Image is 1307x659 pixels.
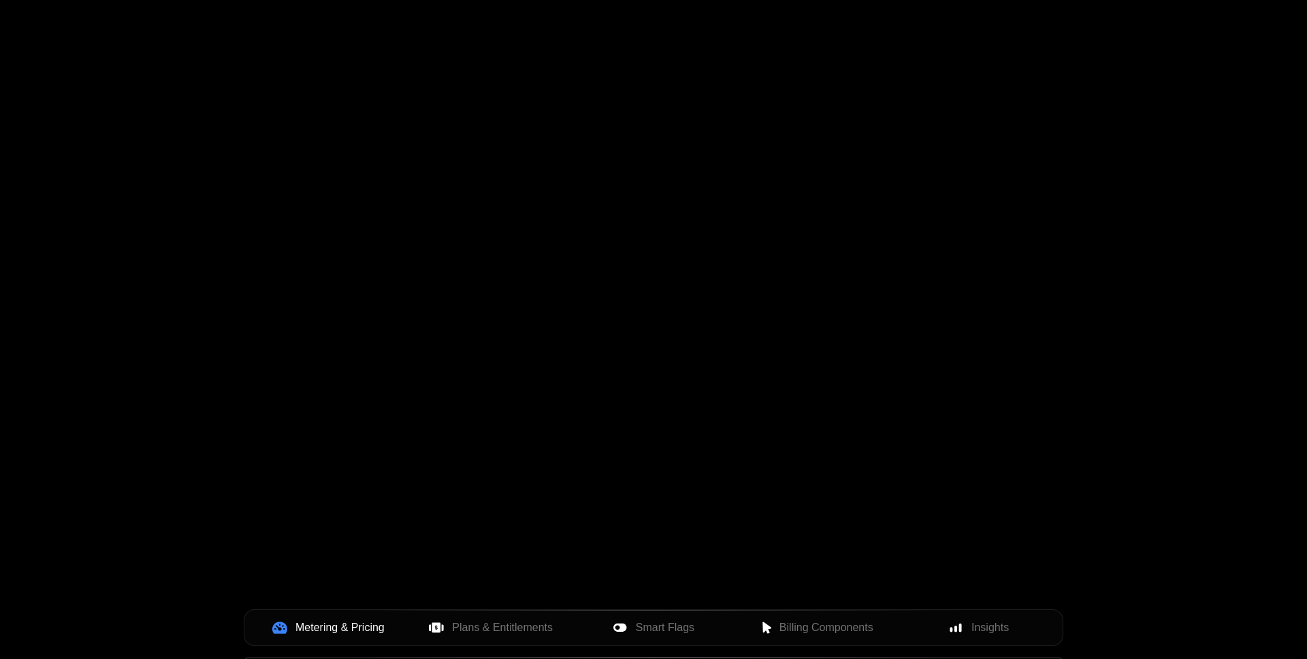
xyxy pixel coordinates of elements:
[247,613,410,643] button: Metering & Pricing
[779,620,873,636] span: Billing Components
[636,620,694,636] span: Smart Flags
[452,620,553,636] span: Plans & Entitlements
[735,613,897,643] button: Billing Components
[295,620,385,636] span: Metering & Pricing
[572,613,735,643] button: Smart Flags
[971,620,1009,636] span: Insights
[410,613,572,643] button: Plans & Entitlements
[897,613,1060,643] button: Insights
